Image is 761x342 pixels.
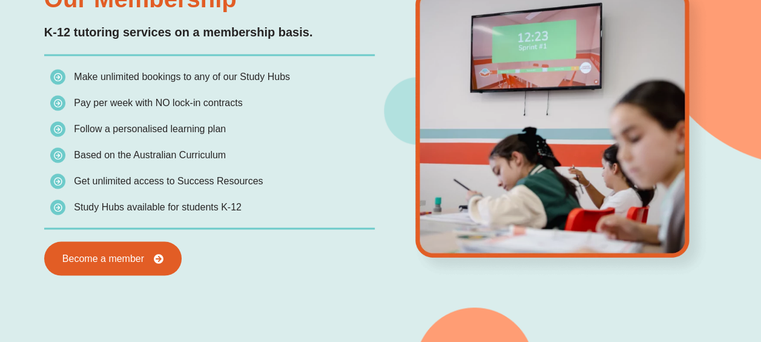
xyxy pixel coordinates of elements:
iframe: Chat Widget [559,205,761,342]
img: icon-list.png [50,121,65,136]
span: Become a member [62,253,144,263]
span: Follow a personalised learning plan [74,123,226,133]
img: icon-list.png [50,173,65,189]
span: Get unlimited access to Success Resources [74,175,263,186]
p: K-12 tutoring services on a membership basis. [44,23,375,42]
span: Study Hubs available for students K-12 [74,201,242,212]
img: icon-list.png [50,69,65,84]
span: Pay per week with NO lock-in contracts [74,97,242,107]
img: icon-list.png [50,199,65,215]
img: icon-list.png [50,147,65,163]
span: Based on the Australian Curriculum [74,149,226,159]
span: Make unlimited bookings to any of our Study Hubs [74,71,290,81]
a: Become a member [44,241,182,275]
img: icon-list.png [50,95,65,110]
